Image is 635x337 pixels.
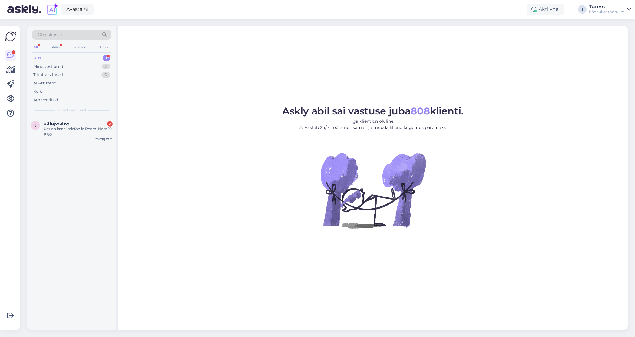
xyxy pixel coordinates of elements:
[44,126,113,137] div: Kas on kaani telefonile Redmi Note 10 PRO
[589,5,631,14] a: TaunoKännukas tööruum
[589,9,625,14] div: Kännukas tööruum
[282,118,464,131] p: Iga klient on oluline. AI vastab 24/7. Tööta nutikamalt ja muuda kliendikogemus paremaks.
[32,43,39,51] div: All
[33,64,63,70] div: Minu vestlused
[5,31,16,42] img: Askly Logo
[95,137,113,142] div: [DATE] 13:21
[72,43,87,51] div: Socials
[61,4,94,15] a: Avasta AI
[102,64,110,70] div: 2
[99,43,111,51] div: Email
[51,43,61,51] div: Web
[33,97,58,103] div: Arhiveeritud
[319,136,428,245] img: No Chat active
[589,5,625,9] div: Tauno
[33,55,41,61] div: Uus
[58,107,86,113] span: Uued vestlused
[411,105,430,117] b: 808
[527,4,564,15] div: Aktiivne
[46,3,59,16] img: explore-ai
[107,121,113,127] div: 2
[282,105,464,117] span: Askly abil sai vastuse juba klienti.
[33,88,42,94] div: Kõik
[33,80,56,86] div: AI Assistent
[578,5,587,14] div: T
[101,72,110,78] div: 0
[103,55,110,61] div: 1
[44,121,69,126] span: #3lujwehw
[38,31,62,38] span: Otsi kliente
[35,123,37,127] span: 3
[33,72,63,78] div: Tiimi vestlused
